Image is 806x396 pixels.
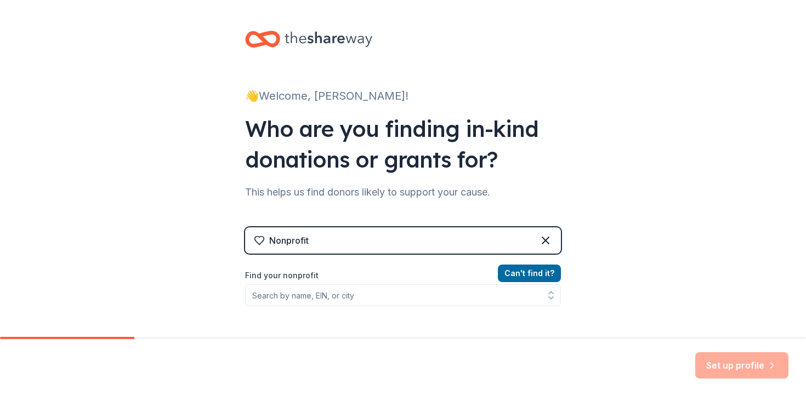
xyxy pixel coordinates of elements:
[269,234,309,247] div: Nonprofit
[245,113,561,175] div: Who are you finding in-kind donations or grants for?
[245,284,561,306] input: Search by name, EIN, or city
[245,269,561,282] label: Find your nonprofit
[245,87,561,105] div: 👋 Welcome, [PERSON_NAME]!
[245,183,561,201] div: This helps us find donors likely to support your cause.
[498,265,561,282] button: Can't find it?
